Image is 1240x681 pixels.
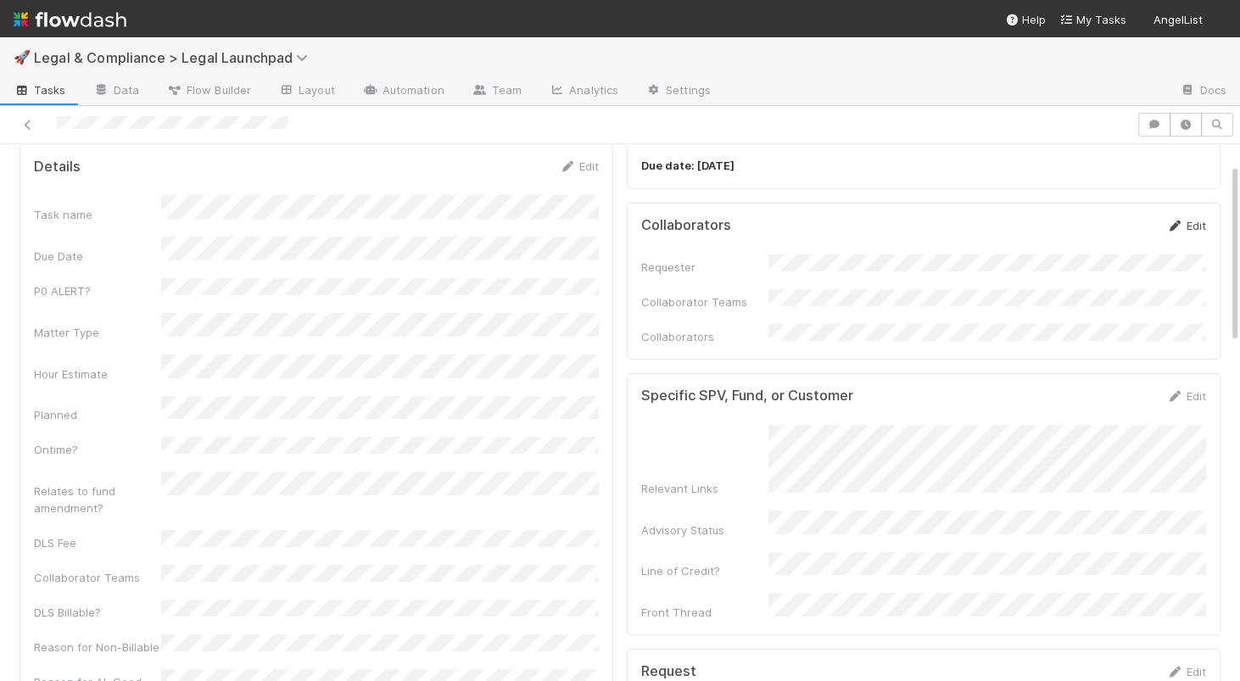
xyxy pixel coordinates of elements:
strong: Due date: [DATE] [641,159,735,172]
span: 🚀 [14,50,31,64]
div: Collaborator Teams [34,569,161,586]
div: Relevant Links [641,480,768,497]
div: Collaborator Teams [641,293,768,310]
div: Requester [641,259,768,276]
a: Edit [1166,219,1206,232]
div: Matter Type [34,324,161,341]
a: Analytics [535,78,632,105]
span: My Tasks [1059,13,1126,26]
h5: Request [641,663,696,680]
img: logo-inverted-e16ddd16eac7371096b0.svg [14,5,126,34]
a: Automation [349,78,458,105]
a: Edit [1166,665,1206,678]
div: Reason for Non-Billable [34,639,161,656]
a: Edit [1166,389,1206,403]
div: DLS Fee [34,534,161,551]
div: Line of Credit? [641,562,768,579]
div: P0 ALERT? [34,282,161,299]
div: Advisory Status [641,522,768,539]
span: Legal & Compliance > Legal Launchpad [34,49,316,66]
div: Front Thread [641,604,768,621]
h5: Specific SPV, Fund, or Customer [641,388,853,405]
a: Data [80,78,153,105]
a: My Tasks [1059,11,1126,28]
a: Settings [632,78,724,105]
h5: Details [34,159,81,176]
img: avatar_b5be9b1b-4537-4870-b8e7-50cc2287641b.png [1209,12,1226,29]
div: Planned [34,406,161,423]
div: DLS Billable? [34,604,161,621]
div: Relates to fund amendment? [34,483,161,516]
a: Layout [265,78,349,105]
span: Tasks [14,81,66,98]
div: Task name [34,206,161,223]
a: Edit [559,159,599,173]
span: AngelList [1153,13,1203,26]
div: Collaborators [641,328,768,345]
a: Flow Builder [153,78,265,105]
span: Flow Builder [166,81,251,98]
h5: Collaborators [641,217,731,234]
div: Help [1005,11,1046,28]
div: Ontime? [34,441,161,458]
div: Hour Estimate [34,366,161,382]
a: Team [458,78,535,105]
a: Docs [1166,78,1240,105]
div: Due Date [34,248,161,265]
